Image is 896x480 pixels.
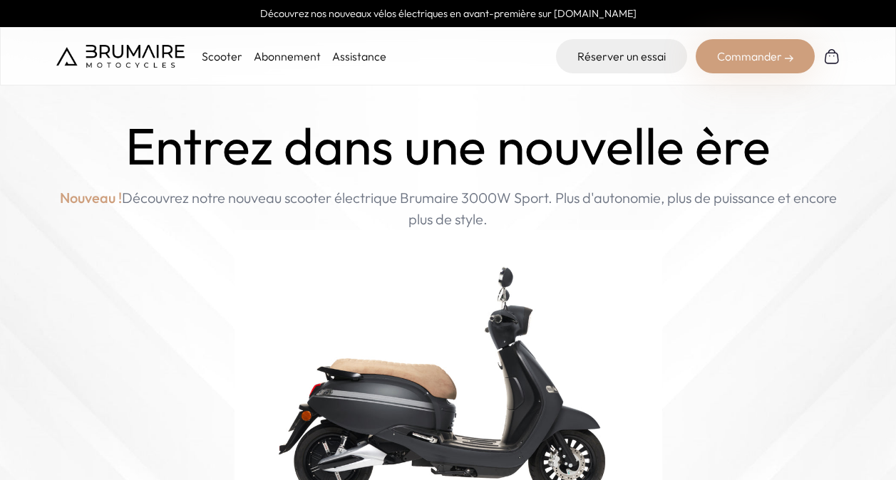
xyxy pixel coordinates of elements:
p: Scooter [202,48,242,65]
img: right-arrow-2.png [785,54,793,63]
h1: Entrez dans une nouvelle ère [125,117,771,176]
span: Nouveau ! [60,187,122,209]
p: Découvrez notre nouveau scooter électrique Brumaire 3000W Sport. Plus d'autonomie, plus de puissa... [56,187,840,230]
a: Abonnement [254,49,321,63]
img: Panier [823,48,840,65]
a: Réserver un essai [556,39,687,73]
a: Assistance [332,49,386,63]
div: Commander [696,39,815,73]
img: Brumaire Motocycles [56,45,185,68]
